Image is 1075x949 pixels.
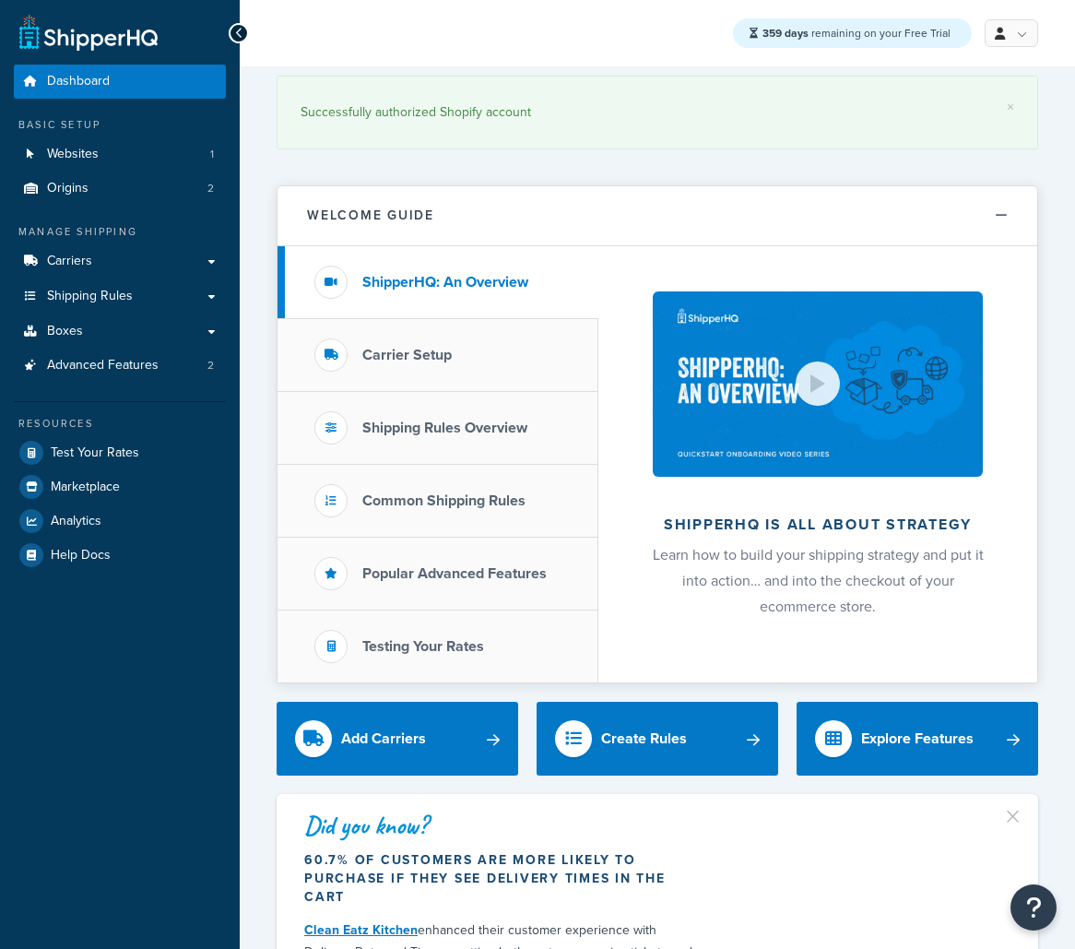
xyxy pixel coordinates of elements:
div: Basic Setup [14,117,226,133]
span: 2 [207,358,214,374]
a: Marketplace [14,470,226,504]
h3: Popular Advanced Features [362,565,547,582]
h3: Testing Your Rates [362,638,484,655]
img: ShipperHQ is all about strategy [653,291,983,477]
a: Analytics [14,504,226,538]
a: Add Carriers [277,702,518,776]
a: Websites1 [14,137,226,172]
a: × [1007,100,1014,114]
span: Websites [47,147,99,162]
a: Origins2 [14,172,226,206]
span: Boxes [47,324,83,339]
li: Websites [14,137,226,172]
span: Shipping Rules [47,289,133,304]
span: 2 [207,181,214,196]
span: 1 [210,147,214,162]
div: Manage Shipping [14,224,226,240]
a: Advanced Features2 [14,349,226,383]
span: Advanced Features [47,358,159,374]
span: Marketplace [51,480,120,495]
div: Explore Features [861,726,974,752]
button: Welcome Guide [278,186,1037,245]
span: Carriers [47,254,92,269]
a: Dashboard [14,65,226,99]
div: Successfully authorized Shopify account [301,100,1014,125]
h3: Shipping Rules Overview [362,420,527,436]
div: Did you know? [304,813,706,838]
div: Resources [14,416,226,432]
div: Add Carriers [341,726,426,752]
a: Test Your Rates [14,436,226,469]
a: Clean Eatz Kitchen [304,920,418,940]
a: Help Docs [14,539,226,572]
h2: ShipperHQ is all about strategy [647,516,988,533]
h2: Welcome Guide [307,208,434,222]
span: Help Docs [51,548,111,563]
span: Learn how to build your shipping strategy and put it into action… and into the checkout of your e... [653,544,984,617]
button: Open Resource Center [1010,884,1057,931]
span: remaining on your Free Trial [762,25,951,42]
span: Dashboard [47,74,110,89]
a: Explore Features [797,702,1038,776]
li: Origins [14,172,226,206]
li: Advanced Features [14,349,226,383]
span: Test Your Rates [51,445,139,461]
h3: Common Shipping Rules [362,492,526,509]
h3: Carrier Setup [362,347,452,363]
span: Origins [47,181,89,196]
div: 60.7% of customers are more likely to purchase if they see delivery times in the cart [304,851,706,907]
strong: 359 days [762,25,809,42]
a: Shipping Rules [14,279,226,314]
h3: ShipperHQ: An Overview [362,274,528,291]
a: Boxes [14,314,226,349]
a: Create Rules [537,702,778,776]
div: Create Rules [601,726,687,752]
a: Carriers [14,244,226,279]
span: Analytics [51,514,101,529]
